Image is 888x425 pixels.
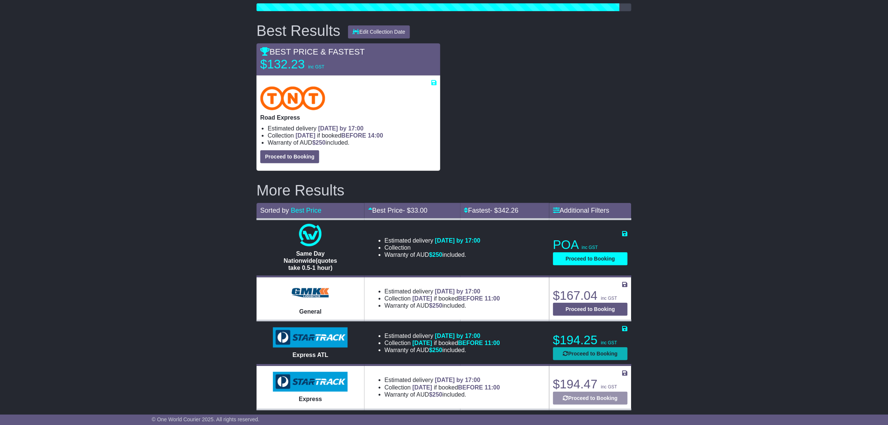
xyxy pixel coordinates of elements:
[413,340,432,346] span: [DATE]
[464,207,519,214] a: Fastest- $342.26
[601,340,617,345] span: inc GST
[296,132,316,139] span: [DATE]
[268,132,437,139] li: Collection
[553,252,628,265] button: Proceed to Booking
[553,347,628,360] button: Proceed to Booking
[413,384,500,391] span: if booked
[601,384,617,389] span: inc GST
[385,391,500,398] li: Warranty of AUD included.
[260,150,319,163] button: Proceed to Booking
[268,125,437,132] li: Estimated delivery
[385,376,500,384] li: Estimated delivery
[485,295,500,302] span: 11:00
[296,132,383,139] span: if booked
[432,252,443,258] span: 250
[435,288,481,295] span: [DATE] by 17:00
[601,296,617,301] span: inc GST
[485,340,500,346] span: 11:00
[268,139,437,146] li: Warranty of AUD included.
[260,114,437,121] p: Road Express
[273,372,348,392] img: StarTrack: Express
[432,391,443,398] span: 250
[385,302,500,309] li: Warranty of AUD included.
[458,340,483,346] span: BEFORE
[292,352,328,358] span: Express ATL
[385,237,481,244] li: Estimated delivery
[413,295,432,302] span: [DATE]
[260,86,325,110] img: TNT Domestic: Road Express
[308,64,324,70] span: inc GST
[385,288,500,295] li: Estimated delivery
[413,295,500,302] span: if booked
[299,224,322,246] img: One World Courier: Same Day Nationwide(quotes take 0.5-1 hour)
[553,392,628,405] button: Proceed to Booking
[429,302,443,309] span: $
[458,384,483,391] span: BEFORE
[429,391,443,398] span: $
[385,384,500,391] li: Collection
[385,332,500,339] li: Estimated delivery
[429,347,443,353] span: $
[368,207,428,214] a: Best Price- $33.00
[413,340,500,346] span: if booked
[318,125,364,132] span: [DATE] by 17:00
[299,308,322,315] span: General
[403,207,428,214] span: - $
[553,288,628,303] p: $167.04
[288,282,333,304] img: GMK Logistics: General
[553,237,628,252] p: POA
[152,416,260,422] span: © One World Courier 2025. All rights reserved.
[435,237,481,244] span: [DATE] by 17:00
[385,339,500,347] li: Collection
[284,250,337,271] span: Same Day Nationwide(quotes take 0.5-1 hour)
[498,207,519,214] span: 342.26
[435,333,481,339] span: [DATE] by 17:00
[260,47,365,56] span: BEST PRICE & FASTEST
[582,245,598,250] span: inc GST
[312,139,326,146] span: $
[553,377,628,392] p: $194.47
[432,302,443,309] span: 250
[432,347,443,353] span: 250
[385,251,481,258] li: Warranty of AUD included.
[553,333,628,348] p: $194.25
[485,384,500,391] span: 11:00
[291,207,322,214] a: Best Price
[299,396,322,402] span: Express
[316,139,326,146] span: 250
[490,207,519,214] span: - $
[260,57,354,72] p: $132.23
[253,22,344,39] div: Best Results
[385,244,481,251] li: Collection
[385,295,500,302] li: Collection
[273,327,348,348] img: StarTrack: Express ATL
[429,252,443,258] span: $
[435,377,481,383] span: [DATE] by 17:00
[413,384,432,391] span: [DATE]
[553,303,628,316] button: Proceed to Booking
[385,347,500,354] li: Warranty of AUD included.
[341,132,366,139] span: BEFORE
[260,207,289,214] span: Sorted by
[348,25,410,39] button: Edit Collection Date
[411,207,428,214] span: 33.00
[458,295,483,302] span: BEFORE
[368,132,383,139] span: 14:00
[257,182,631,198] h2: More Results
[553,207,609,214] a: Additional Filters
